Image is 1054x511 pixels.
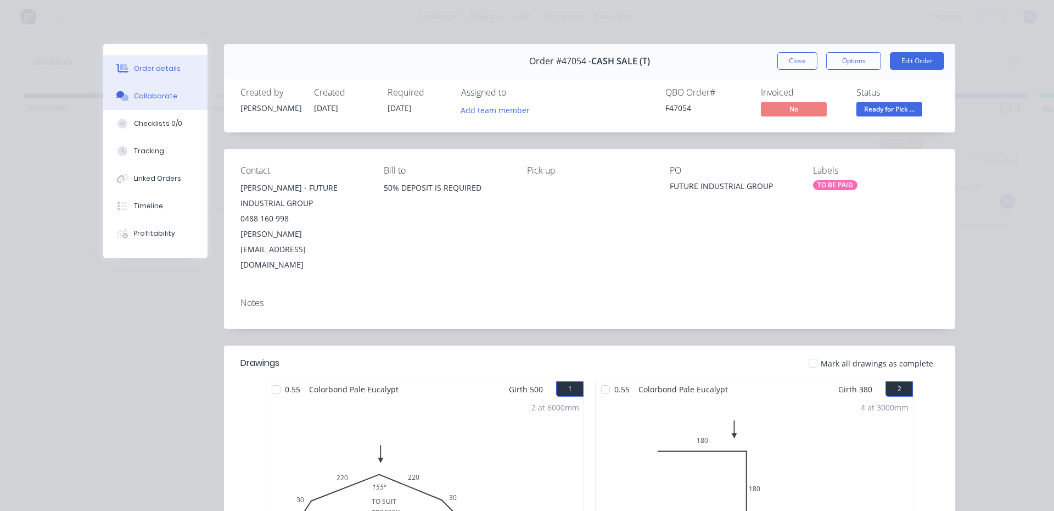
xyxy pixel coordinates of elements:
span: Colorbond Pale Eucalypt [305,381,403,397]
div: Status [856,87,939,98]
span: Colorbond Pale Eucalypt [634,381,732,397]
div: Drawings [240,357,279,370]
div: Created [314,87,374,98]
button: Profitability [103,220,208,247]
div: Contact [240,165,366,176]
div: PO [670,165,795,176]
div: Labels [813,165,939,176]
div: Order details [134,64,181,74]
button: Checklists 0/0 [103,110,208,137]
div: [PERSON_NAME][EMAIL_ADDRESS][DOMAIN_NAME] [240,226,366,273]
div: Invoiced [761,87,843,98]
div: Notes [240,298,939,308]
div: [PERSON_NAME] [240,102,301,114]
button: 1 [556,381,584,397]
span: 0.55 [281,381,305,397]
div: F47054 [665,102,748,114]
div: Profitability [134,229,175,238]
span: Girth 380 [838,381,872,397]
button: 2 [885,381,913,397]
div: 2 at 6000mm [531,402,579,413]
div: [PERSON_NAME] - FUTURE INDUSTRIAL GROUP [240,180,366,211]
div: Timeline [134,201,163,211]
div: [PERSON_NAME] - FUTURE INDUSTRIAL GROUP0488 160 998[PERSON_NAME][EMAIL_ADDRESS][DOMAIN_NAME] [240,180,366,273]
div: 0488 160 998 [240,211,366,226]
div: Pick up [527,165,653,176]
span: 0.55 [610,381,634,397]
div: Required [388,87,448,98]
span: [DATE] [388,103,412,113]
button: Add team member [455,102,536,117]
div: 50% DEPOSIT IS REQUIRED [384,180,509,215]
button: Tracking [103,137,208,165]
span: Girth 500 [509,381,543,397]
span: [DATE] [314,103,338,113]
button: Ready for Pick ... [856,102,922,119]
div: QBO Order # [665,87,748,98]
span: CASH SALE (T) [591,56,650,66]
button: Edit Order [890,52,944,70]
div: 50% DEPOSIT IS REQUIRED [384,180,509,196]
div: Assigned to [461,87,571,98]
div: Created by [240,87,301,98]
div: Tracking [134,146,164,156]
button: Add team member [461,102,536,117]
button: Timeline [103,192,208,220]
button: Close [777,52,817,70]
span: Ready for Pick ... [856,102,922,116]
div: Collaborate [134,91,177,101]
button: Options [826,52,881,70]
span: No [761,102,827,116]
button: Linked Orders [103,165,208,192]
div: Checklists 0/0 [134,119,182,129]
button: Order details [103,55,208,82]
div: 4 at 3000mm [861,402,909,413]
div: TO BE PAID [813,180,857,190]
div: FUTURE INDUSTRIAL GROUP [670,180,795,196]
button: Collaborate [103,82,208,110]
span: Order #47054 - [529,56,591,66]
div: Linked Orders [134,174,181,184]
div: Bill to [384,165,509,176]
span: Mark all drawings as complete [821,358,933,369]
